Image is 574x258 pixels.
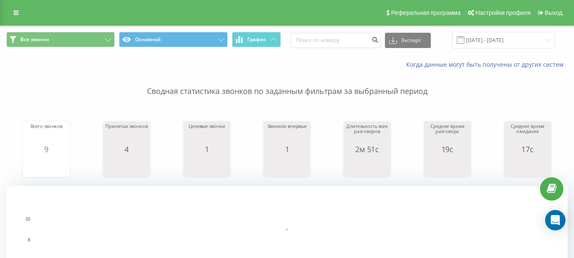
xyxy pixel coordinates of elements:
font: Экспорт [401,37,421,44]
font: 17с [521,144,533,154]
font: Принятых звонков [105,123,147,129]
svg: Диаграмма. [346,153,388,179]
font: График [247,36,266,43]
font: Основной [135,36,161,43]
font: Настройки профиля [475,9,531,16]
font: Целевые звонки [189,123,225,129]
font: Всего звонков [31,123,63,129]
font: 1 [205,144,209,154]
a: Когда данные могут быть получены от других систем [406,60,568,68]
button: Основной [119,32,227,47]
font: Среднее время ожидания [511,123,545,134]
font: 1 [285,144,289,154]
font: 9 [44,144,48,154]
font: 2м 51с [355,144,379,154]
font: Звонили впервые [267,123,307,129]
button: Все звонки [6,32,115,47]
button: График [232,32,281,47]
font: Длительность всех разговоров [346,123,388,134]
font: Среднее время разговора [430,123,464,134]
font: 19с [441,144,453,154]
text: 8 [28,238,30,242]
svg: Диаграмма. [266,153,308,179]
svg: Диаграмма. [186,153,228,179]
input: Поиск по номеру [291,33,381,48]
svg: Диаграмма. [426,153,469,179]
div: Открытый Интерком Мессенджер [545,210,566,230]
font: 4 [124,144,129,154]
svg: Диаграмма. [105,153,148,179]
font: Сводная статистика звонков по заданным фильтрам за выбранный период [147,86,427,96]
button: Экспорт [385,33,431,48]
svg: Диаграмма. [25,153,68,179]
font: Когда данные могут быть получены от других систем [406,60,563,68]
text: 10 [25,217,31,221]
font: Выход [545,9,563,16]
svg: Диаграмма. [506,153,549,179]
font: Реферальная программа [391,9,461,16]
font: Все звонки [20,36,49,43]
